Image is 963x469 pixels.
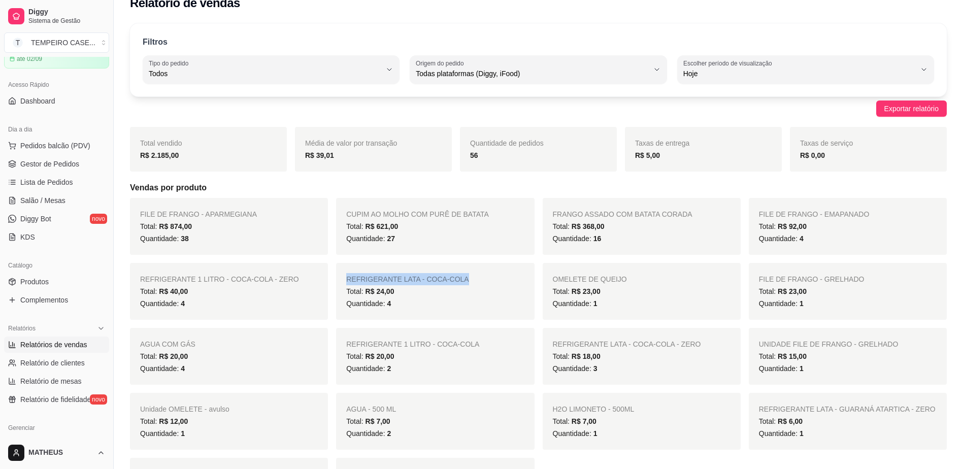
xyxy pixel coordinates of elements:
[346,417,390,425] span: Total:
[140,299,185,308] span: Quantidade:
[416,69,648,79] span: Todas plataformas (Diggy, iFood)
[778,417,803,425] span: R$ 6,00
[759,340,899,348] span: UNIDADE FILE DE FRANGO - GRELHADO
[140,234,189,243] span: Quantidade:
[572,287,601,295] span: R$ 23,00
[387,234,395,243] span: 27
[593,299,597,308] span: 1
[4,373,109,389] a: Relatório de mesas
[366,352,394,360] span: R$ 20,00
[31,38,95,48] div: TEMPEIRO CASE ...
[159,222,192,230] span: R$ 874,00
[28,448,93,457] span: MATHEUS
[553,417,596,425] span: Total:
[159,417,188,425] span: R$ 12,00
[20,277,49,287] span: Produtos
[800,429,804,438] span: 1
[4,138,109,154] button: Pedidos balcão (PDV)
[346,287,394,295] span: Total:
[553,275,627,283] span: OMELETE DE QUEIJO
[346,299,391,308] span: Quantidade:
[553,234,602,243] span: Quantidade:
[140,210,257,218] span: FILE DE FRANGO - APARMEGIANA
[366,222,399,230] span: R$ 621,00
[8,324,36,332] span: Relatórios
[20,96,55,106] span: Dashboard
[20,394,91,405] span: Relatório de fidelidade
[305,151,334,159] strong: R$ 39,01
[572,222,605,230] span: R$ 368,00
[143,55,400,84] button: Tipo do pedidoTodos
[346,222,398,230] span: Total:
[140,417,188,425] span: Total:
[140,429,185,438] span: Quantidade:
[143,36,168,48] p: Filtros
[20,232,35,242] span: KDS
[387,429,391,438] span: 2
[149,59,192,68] label: Tipo do pedido
[305,139,397,147] span: Média de valor por transação
[635,139,689,147] span: Taxas de entrega
[800,364,804,373] span: 1
[366,417,390,425] span: R$ 7,00
[778,352,807,360] span: R$ 15,00
[140,139,182,147] span: Total vendido
[4,391,109,408] a: Relatório de fidelidadenovo
[20,340,87,350] span: Relatórios de vendas
[778,287,807,295] span: R$ 23,00
[20,177,73,187] span: Lista de Pedidos
[759,299,804,308] span: Quantidade:
[759,275,865,283] span: FILE DE FRANGO - GRELHADO
[20,141,90,151] span: Pedidos balcão (PDV)
[130,182,947,194] h5: Vendas por produto
[4,77,109,93] div: Acesso Rápido
[4,436,109,452] a: Entregadoresnovo
[181,429,185,438] span: 1
[140,340,195,348] span: AGUA COM GÁS
[181,234,189,243] span: 38
[470,151,478,159] strong: 56
[553,222,605,230] span: Total:
[800,299,804,308] span: 1
[346,210,489,218] span: CUPIM AO MOLHO COM PURÊ DE BATATA
[4,257,109,274] div: Catálogo
[4,192,109,209] a: Salão / Mesas
[683,59,775,68] label: Escolher período de visualização
[20,195,65,206] span: Salão / Mesas
[553,352,601,360] span: Total:
[683,69,916,79] span: Hoje
[470,139,544,147] span: Quantidade de pedidos
[4,121,109,138] div: Dia a dia
[346,340,479,348] span: REFRIGERANTE 1 LITRO - COCA-COLA
[553,405,635,413] span: H2O LIMONETO - 500ML
[553,364,597,373] span: Quantidade:
[553,299,597,308] span: Quantidade:
[593,429,597,438] span: 1
[677,55,934,84] button: Escolher período de visualizaçãoHoje
[346,429,391,438] span: Quantidade:
[28,17,105,25] span: Sistema de Gestão
[572,352,601,360] span: R$ 18,00
[4,229,109,245] a: KDS
[410,55,667,84] button: Origem do pedidoTodas plataformas (Diggy, iFood)
[4,93,109,109] a: Dashboard
[800,234,804,243] span: 4
[159,352,188,360] span: R$ 20,00
[20,358,85,368] span: Relatório de clientes
[800,151,825,159] strong: R$ 0,00
[140,405,229,413] span: Unidade OMELETE - avulso
[20,214,51,224] span: Diggy Bot
[346,275,469,283] span: REFRIGERANTE LATA - COCA-COLA
[4,174,109,190] a: Lista de Pedidos
[346,352,394,360] span: Total:
[346,234,395,243] span: Quantidade:
[140,151,179,159] strong: R$ 2.185,00
[346,364,391,373] span: Quantidade:
[4,156,109,172] a: Gestor de Pedidos
[387,364,391,373] span: 2
[181,299,185,308] span: 4
[4,4,109,28] a: DiggySistema de Gestão
[759,429,804,438] span: Quantidade:
[593,364,597,373] span: 3
[140,287,188,295] span: Total:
